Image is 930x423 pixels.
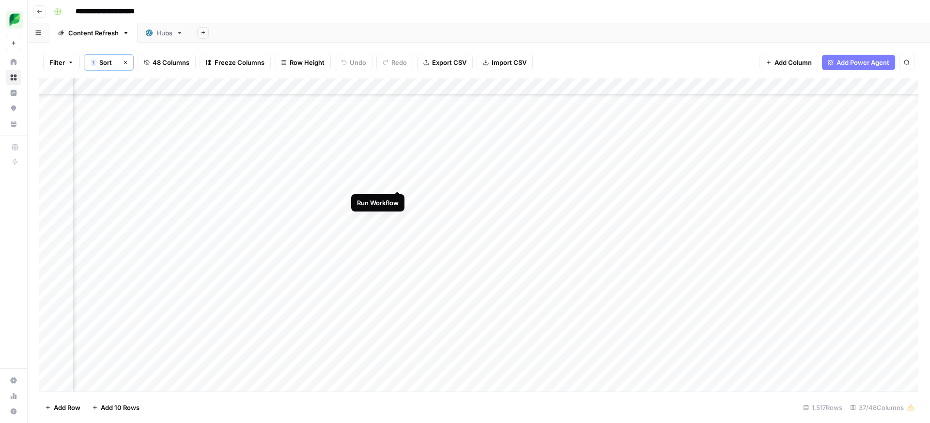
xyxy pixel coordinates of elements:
[837,58,889,67] span: Add Power Agent
[391,58,407,67] span: Redo
[6,116,21,132] a: Your Data
[101,403,139,412] span: Add 10 Rows
[6,70,21,85] a: Browse
[775,58,812,67] span: Add Column
[43,55,80,70] button: Filter
[376,55,413,70] button: Redo
[6,54,21,70] a: Home
[54,403,80,412] span: Add Row
[6,101,21,116] a: Opportunities
[350,58,366,67] span: Undo
[6,8,21,32] button: Workspace: SproutSocial
[492,58,527,67] span: Import CSV
[6,373,21,388] a: Settings
[799,400,846,415] div: 1,517 Rows
[84,55,118,70] button: 1Sort
[6,404,21,419] button: Help + Support
[275,55,331,70] button: Row Height
[335,55,372,70] button: Undo
[6,11,23,29] img: SproutSocial Logo
[156,28,172,38] div: Hubs
[822,55,895,70] button: Add Power Agent
[68,28,119,38] div: Content Refresh
[6,85,21,101] a: Insights
[200,55,271,70] button: Freeze Columns
[86,400,145,415] button: Add 10 Rows
[759,55,818,70] button: Add Column
[417,55,473,70] button: Export CSV
[153,58,189,67] span: 48 Columns
[92,59,95,66] span: 1
[49,58,65,67] span: Filter
[6,388,21,404] a: Usage
[357,198,399,208] div: Run Workflow
[846,400,918,415] div: 37/48 Columns
[432,58,466,67] span: Export CSV
[138,23,191,43] a: Hubs
[99,58,112,67] span: Sort
[290,58,325,67] span: Row Height
[91,59,96,66] div: 1
[215,58,264,67] span: Freeze Columns
[39,400,86,415] button: Add Row
[49,23,138,43] a: Content Refresh
[138,55,196,70] button: 48 Columns
[477,55,533,70] button: Import CSV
